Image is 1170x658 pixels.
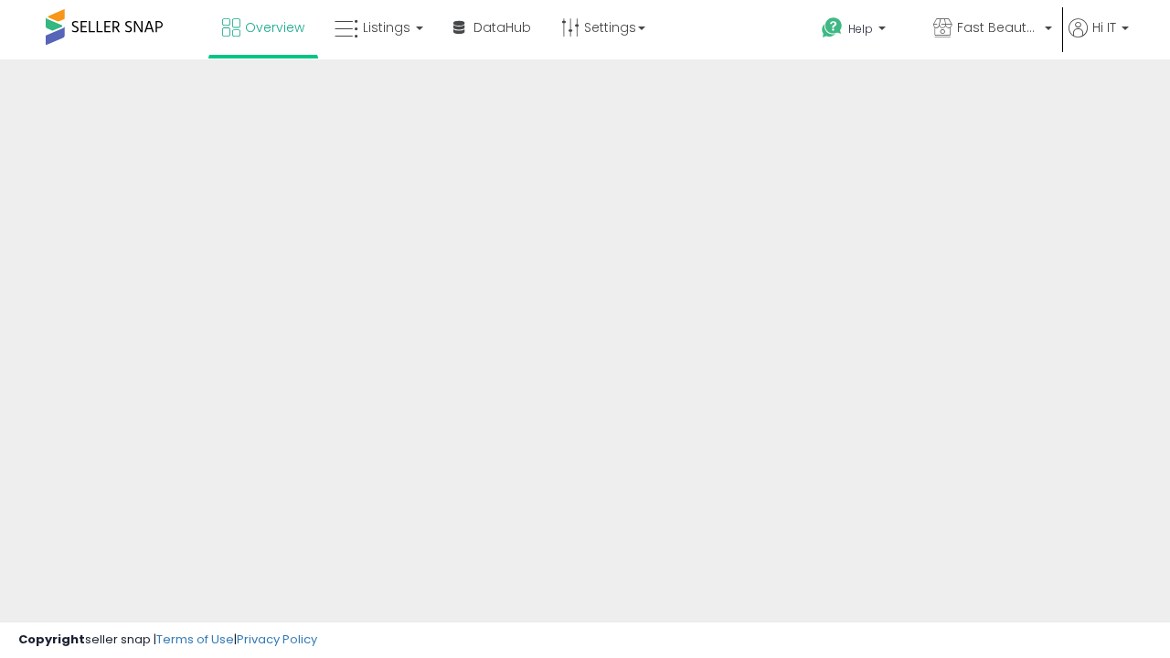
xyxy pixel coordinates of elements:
[957,18,1039,37] span: Fast Beauty ([GEOGRAPHIC_DATA])
[245,18,304,37] span: Overview
[237,631,317,648] a: Privacy Policy
[848,21,873,37] span: Help
[473,18,531,37] span: DataHub
[821,16,844,39] i: Get Help
[1069,18,1129,59] a: Hi IT
[18,631,317,649] div: seller snap | |
[156,631,234,648] a: Terms of Use
[807,3,917,59] a: Help
[18,631,85,648] strong: Copyright
[1092,18,1116,37] span: Hi IT
[363,18,410,37] span: Listings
